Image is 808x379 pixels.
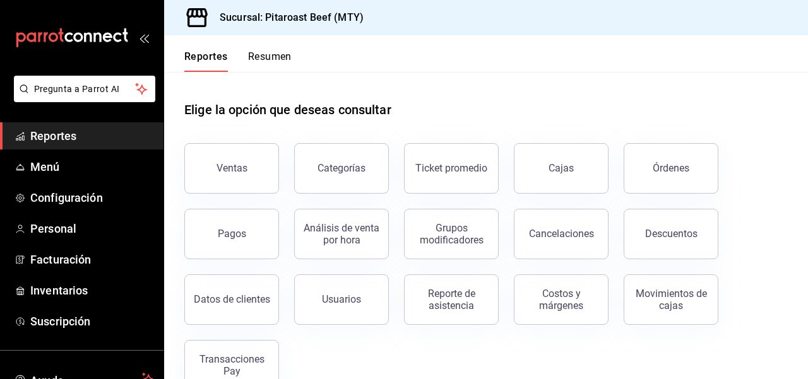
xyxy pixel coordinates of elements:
[193,353,271,377] div: Transacciones Pay
[30,251,153,268] span: Facturación
[14,76,155,102] button: Pregunta a Parrot AI
[514,143,609,194] a: Cajas
[294,143,389,194] button: Categorías
[30,282,153,299] span: Inventarios
[302,222,381,246] div: Análisis de venta por hora
[322,293,361,305] div: Usuarios
[624,274,718,325] button: Movimientos de cajas
[9,91,155,105] a: Pregunta a Parrot AI
[30,127,153,144] span: Reportes
[632,288,710,312] div: Movimientos de cajas
[412,288,490,312] div: Reporte de asistencia
[318,162,365,174] div: Categorías
[30,220,153,237] span: Personal
[529,228,594,240] div: Cancelaciones
[248,50,292,72] button: Resumen
[194,293,270,305] div: Datos de clientes
[624,209,718,259] button: Descuentos
[184,143,279,194] button: Ventas
[210,10,364,25] h3: Sucursal: Pitaroast Beef (MTY)
[653,162,689,174] div: Órdenes
[184,100,391,119] h1: Elige la opción que deseas consultar
[514,209,609,259] button: Cancelaciones
[30,189,153,206] span: Configuración
[30,158,153,175] span: Menú
[645,228,698,240] div: Descuentos
[184,50,292,72] div: navigation tabs
[218,228,246,240] div: Pagos
[415,162,487,174] div: Ticket promedio
[404,143,499,194] button: Ticket promedio
[184,50,228,72] button: Reportes
[184,209,279,259] button: Pagos
[549,161,574,176] div: Cajas
[294,274,389,325] button: Usuarios
[522,288,600,312] div: Costos y márgenes
[34,83,136,96] span: Pregunta a Parrot AI
[217,162,247,174] div: Ventas
[514,274,609,325] button: Costos y márgenes
[624,143,718,194] button: Órdenes
[294,209,389,259] button: Análisis de venta por hora
[184,274,279,325] button: Datos de clientes
[412,222,490,246] div: Grupos modificadores
[404,209,499,259] button: Grupos modificadores
[404,274,499,325] button: Reporte de asistencia
[30,313,153,330] span: Suscripción
[139,33,149,43] button: open_drawer_menu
